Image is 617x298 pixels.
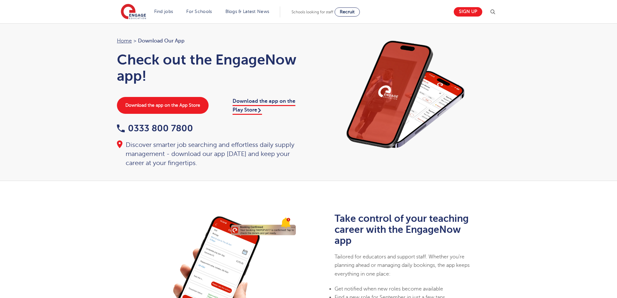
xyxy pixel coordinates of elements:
a: Recruit [335,7,360,17]
div: Discover smarter job searching and effortless daily supply management - download our app [DATE] a... [117,140,302,168]
img: Engage Education [121,4,146,20]
a: For Schools [186,9,212,14]
span: > [133,38,136,44]
a: Download the app on the App Store [117,97,209,114]
span: Recruit [340,9,355,14]
nav: breadcrumb [117,37,302,45]
span: Schools looking for staff [291,10,333,14]
span: Get notified when new roles become available [335,286,443,292]
span: Download our app [138,37,185,45]
a: Sign up [454,7,482,17]
a: Find jobs [154,9,173,14]
a: Blogs & Latest News [225,9,269,14]
a: Download the app on the Play Store [233,98,295,114]
a: Home [117,38,132,44]
a: 0333 800 7800 [117,123,193,133]
span: Tailored for educators and support staff. Whether you’re planning ahead or managing daily booking... [335,254,470,277]
h1: Check out the EngageNow app! [117,52,302,84]
b: Take control of your teaching career with the EngageNow app [335,213,469,246]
